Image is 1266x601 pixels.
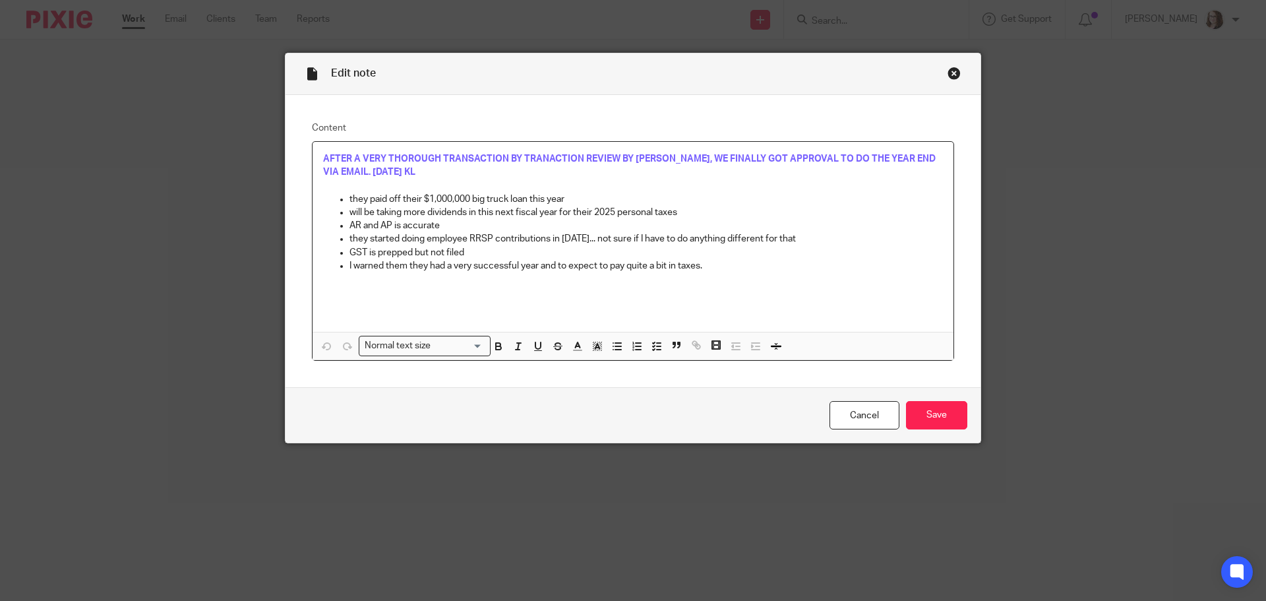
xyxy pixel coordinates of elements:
span: Normal text size [362,339,434,353]
span: AFTER A VERY THOROUGH TRANSACTION BY TRANACTION REVIEW BY [PERSON_NAME], WE FINALLY GOT APPROVAL ... [323,154,938,177]
div: Search for option [359,336,491,356]
input: Search for option [435,339,483,353]
div: Close this dialog window [948,67,961,80]
p: will be taking more dividends in this next fiscal year for their 2025 personal taxes [349,206,943,219]
input: Save [906,401,967,429]
span: Edit note [331,68,376,79]
label: Content [312,121,954,135]
a: Cancel [829,401,899,429]
p: they paid off their $1,000,000 big truck loan this year [349,193,943,206]
p: GST is prepped but not filed [349,246,943,259]
p: AR and AP is accurate [349,219,943,232]
p: they started doing employee RRSP contributions in [DATE]... not sure if I have to do anything dif... [349,232,943,245]
p: I warned them they had a very successful year and to expect to pay quite a bit in taxes. [349,259,943,272]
